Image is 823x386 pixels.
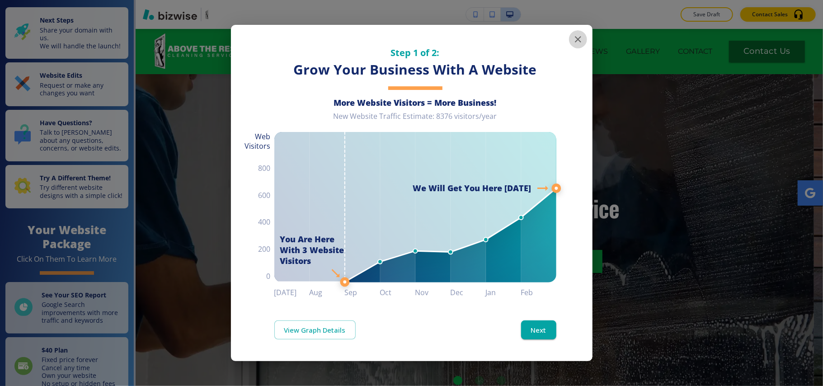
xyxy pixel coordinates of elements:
h6: Sep [345,286,380,299]
h6: More Website Visitors = More Business! [274,97,556,108]
h3: Grow Your Business With A Website [274,61,556,79]
h6: [DATE] [274,286,310,299]
h6: Aug [310,286,345,299]
div: New Website Traffic Estimate: 8376 visitors/year [274,112,556,128]
h6: Nov [415,286,451,299]
a: View Graph Details [274,320,356,339]
button: Next [521,320,556,339]
h6: Feb [521,286,556,299]
h6: Jan [486,286,521,299]
h6: Dec [451,286,486,299]
h6: Oct [380,286,415,299]
h5: Step 1 of 2: [274,47,556,59]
